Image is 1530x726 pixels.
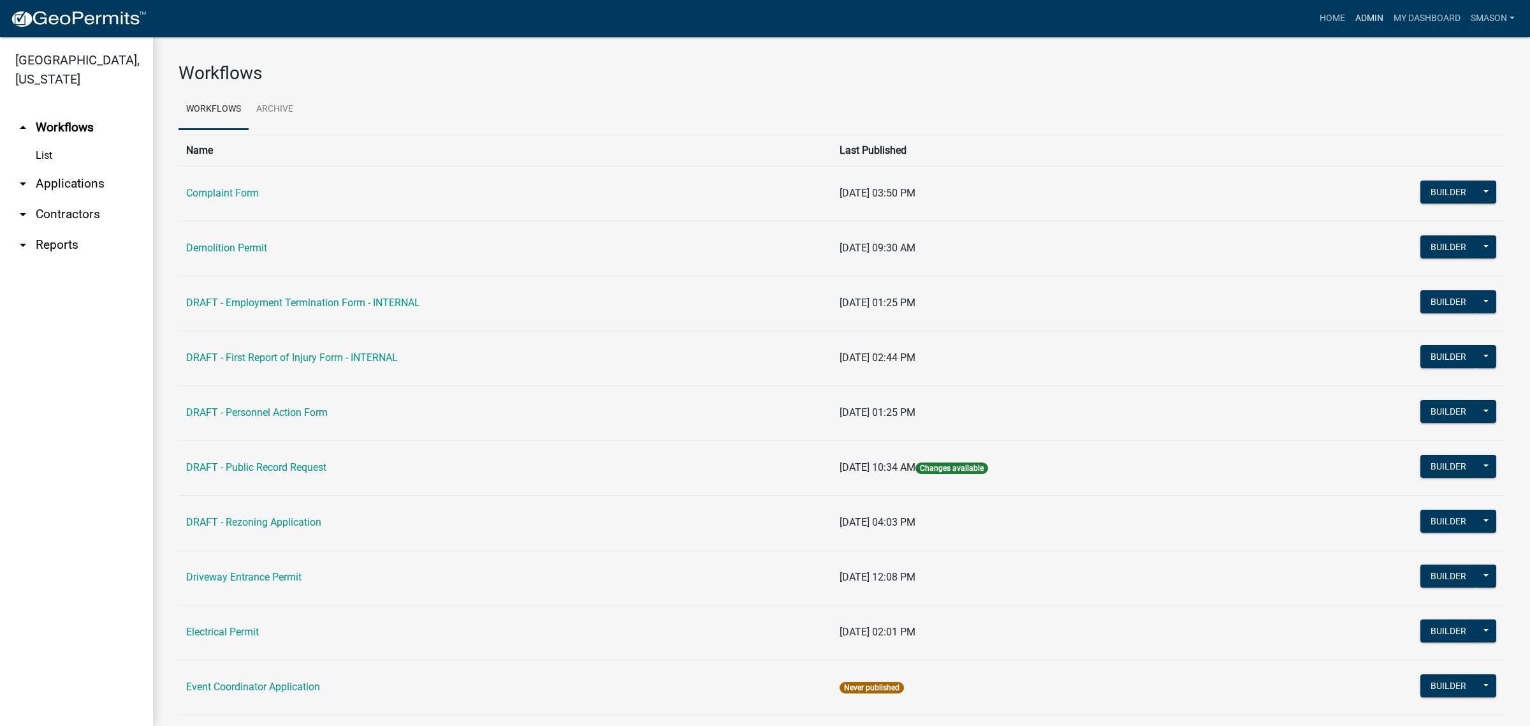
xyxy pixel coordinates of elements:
[1420,619,1476,642] button: Builder
[186,461,326,473] a: DRAFT - Public Record Request
[178,135,832,166] th: Name
[840,516,915,528] span: [DATE] 04:03 PM
[1420,510,1476,533] button: Builder
[186,297,420,309] a: DRAFT - Employment Termination Form - INTERNAL
[915,463,988,474] span: Changes available
[186,626,259,638] a: Electrical Permit
[840,297,915,309] span: [DATE] 01:25 PM
[840,242,915,254] span: [DATE] 09:30 AM
[15,120,31,135] i: arrow_drop_up
[832,135,1262,166] th: Last Published
[1420,290,1476,313] button: Builder
[840,571,915,583] span: [DATE] 12:08 PM
[1420,235,1476,258] button: Builder
[840,187,915,199] span: [DATE] 03:50 PM
[1350,6,1388,31] a: Admin
[15,237,31,253] i: arrow_drop_down
[15,207,31,222] i: arrow_drop_down
[840,626,915,638] span: [DATE] 02:01 PM
[186,406,328,419] a: DRAFT - Personnel Action Form
[1420,455,1476,478] button: Builder
[186,571,302,583] a: Driveway Entrance Permit
[186,352,398,364] a: DRAFT - First Report of Injury Form - INTERNAL
[1315,6,1350,31] a: Home
[1388,6,1466,31] a: My Dashboard
[15,176,31,191] i: arrow_drop_down
[1420,345,1476,368] button: Builder
[186,187,259,199] a: Complaint Form
[249,89,301,130] a: Archive
[840,682,904,693] span: Never published
[1420,674,1476,697] button: Builder
[186,516,321,528] a: DRAFT - Rezoning Application
[1420,181,1476,204] button: Builder
[186,681,320,693] a: Event Coordinator Application
[1420,400,1476,423] button: Builder
[186,242,267,254] a: Demolition Permit
[840,406,915,419] span: [DATE] 01:25 PM
[1420,565,1476,588] button: Builder
[1466,6,1520,31] a: Smason
[178,89,249,130] a: Workflows
[840,352,915,364] span: [DATE] 02:44 PM
[840,461,915,473] span: [DATE] 10:34 AM
[178,63,1504,84] h3: Workflows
